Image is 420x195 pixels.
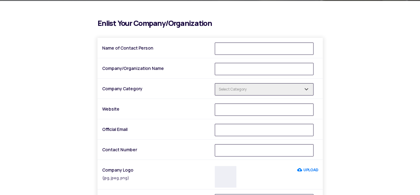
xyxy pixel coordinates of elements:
label: Name of Contact Person [102,43,210,54]
label: Company Logo [102,165,210,184]
label: UPLOAD [297,165,318,176]
label: Official Email [102,124,210,135]
label: Contact Number [102,144,210,155]
div: (jpg, jpeg, png) [102,173,206,184]
input: Select Category [215,83,314,95]
h2: Enlist Your Company/Organization [98,19,323,27]
label: Company/Organization Name [102,63,210,74]
label: Website [102,104,210,115]
label: Company Category [102,83,210,94]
